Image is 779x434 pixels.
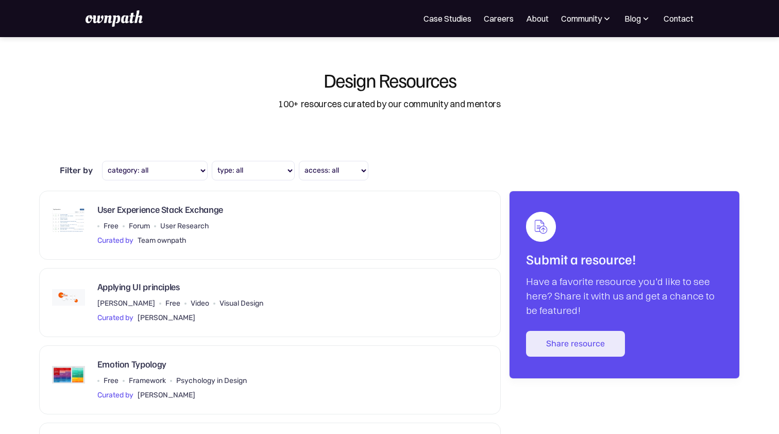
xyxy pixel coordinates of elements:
div: User Experience Stack Exchange [97,204,223,220]
div: Design Resources [324,70,456,90]
div: 100+ resources curated by our community and mentors [278,97,500,111]
a: Emotion TypologyFreeFrameworkPsychology in DesignCurated by[PERSON_NAME] [39,345,501,414]
div: Forum [129,220,150,232]
div: [PERSON_NAME] [138,312,195,324]
div: [PERSON_NAME] [138,389,195,402]
p: Have a favorite resource you'd like to see here? Share it with us and get a chance to be featured! [526,274,723,318]
div: Team ownpath [138,235,187,247]
div: Community [561,12,602,25]
a: About [526,12,549,25]
a: Case Studies [424,12,471,25]
a: Careers [484,12,514,25]
strong: Submit a resource! [526,251,636,268]
div: Applying UI principles [97,281,180,297]
div: Free [165,297,180,310]
div: Free [104,220,118,232]
div: Community [561,12,612,25]
div: Blog [624,12,651,25]
div: User Research [160,220,209,232]
div: Curated by [97,389,133,402]
a: Contact [664,12,693,25]
div: Blog [624,12,641,25]
div: Visual Design [219,297,263,310]
a: Share resource [526,331,625,357]
div: Psychology in Design [176,375,247,387]
div: Emotion Typology [97,358,166,375]
div: Curated by [97,235,133,247]
div: [PERSON_NAME] [97,297,155,310]
div: Curated by [97,312,133,324]
div: Filter by [60,161,98,180]
div: Free [104,375,118,387]
a: User Experience Stack ExchangeFreeForumUser ResearchCurated byTeam ownpath [39,191,501,260]
form: type filter [60,161,719,180]
div: Framework [129,375,166,387]
div: Video [191,297,209,310]
a: Applying UI principles[PERSON_NAME]FreeVideoVisual DesignCurated by[PERSON_NAME] [39,268,501,337]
